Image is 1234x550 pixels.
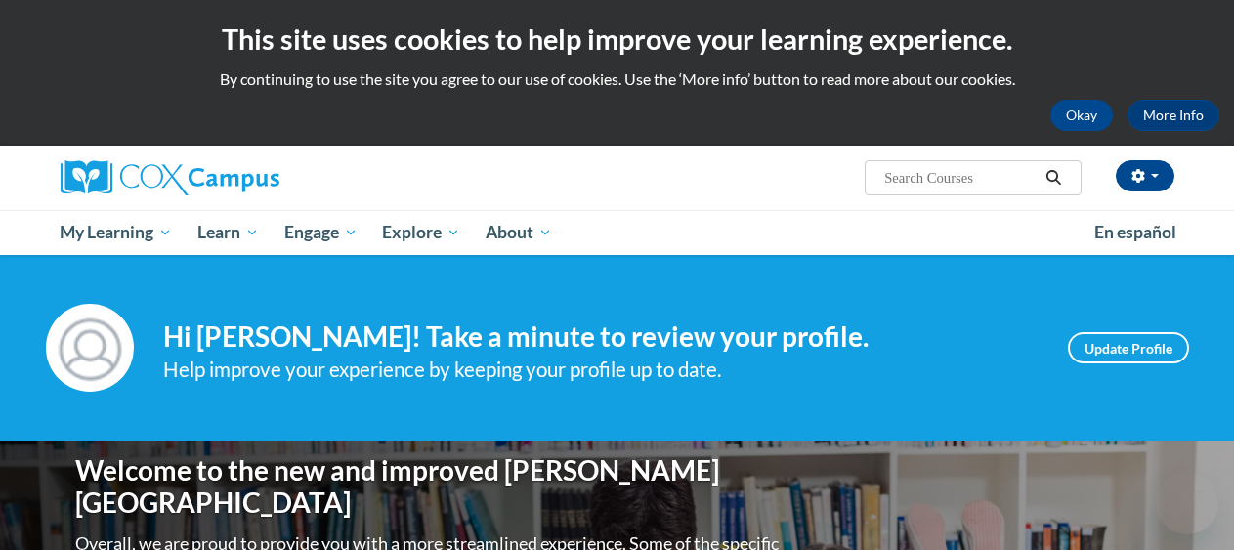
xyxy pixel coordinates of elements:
a: Cox Campus [61,160,412,195]
p: By continuing to use the site you agree to our use of cookies. Use the ‘More info’ button to read... [15,68,1219,90]
button: Okay [1050,100,1113,131]
img: Profile Image [46,304,134,392]
span: My Learning [60,221,172,244]
h4: Hi [PERSON_NAME]! Take a minute to review your profile. [163,320,1039,354]
span: About [486,221,552,244]
iframe: Button to launch messaging window [1156,472,1218,534]
a: En español [1082,212,1189,253]
a: Update Profile [1068,332,1189,363]
button: Search [1039,166,1068,190]
span: Learn [197,221,259,244]
input: Search Courses [882,166,1039,190]
div: Help improve your experience by keeping your profile up to date. [163,354,1039,386]
span: Engage [284,221,358,244]
a: Learn [185,210,272,255]
div: Main menu [46,210,1189,255]
a: About [473,210,565,255]
a: Engage [272,210,370,255]
h2: This site uses cookies to help improve your learning experience. [15,20,1219,59]
a: Explore [369,210,473,255]
button: Account Settings [1116,160,1174,191]
a: More Info [1128,100,1219,131]
h1: Welcome to the new and improved [PERSON_NAME][GEOGRAPHIC_DATA] [75,454,784,520]
span: Explore [382,221,460,244]
a: My Learning [48,210,186,255]
span: En español [1094,222,1176,242]
img: Cox Campus [61,160,279,195]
